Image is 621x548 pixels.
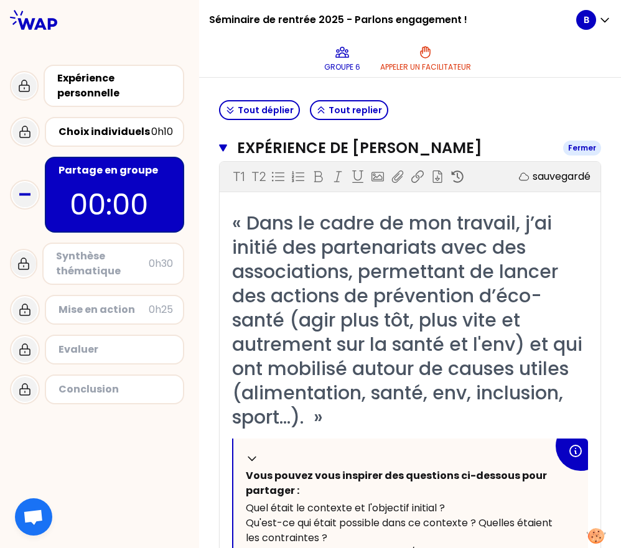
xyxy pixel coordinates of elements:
[149,302,173,317] div: 0h25
[57,71,173,101] div: Expérience personnelle
[58,124,151,139] div: Choix individuels
[58,382,173,397] div: Conclusion
[151,124,173,139] div: 0h10
[233,168,245,185] p: T1
[237,138,553,158] h3: Expérience de [PERSON_NAME]
[246,501,445,515] span: Quel était le contexte et l'objectif initial ?
[232,210,587,430] span: « Dans le cadre de mon travail, j’ai initié des partenariats avec des associations, permettant de...
[319,40,365,77] button: Groupe 6
[58,163,173,178] div: Partage en groupe
[576,10,611,30] button: B
[246,516,555,545] span: Qu'est-ce qui était possible dans ce contexte ? Quelles étaient les contraintes ?
[584,14,589,26] p: B
[251,168,266,185] p: T2
[58,342,173,357] div: Evaluer
[380,62,471,72] p: Appeler un facilitateur
[56,249,149,279] div: Synthèse thématique
[310,100,388,120] button: Tout replier
[375,40,476,77] button: Appeler un facilitateur
[149,256,173,271] div: 0h30
[70,183,159,226] p: 00:00
[15,498,52,536] div: Ouvrir le chat
[324,62,360,72] p: Groupe 6
[246,468,549,498] span: Vous pouvez vous inspirer des questions ci-dessous pour partager :
[533,169,591,184] p: sauvegardé
[219,138,601,158] button: Expérience de [PERSON_NAME]Fermer
[58,302,149,317] div: Mise en action
[219,100,300,120] button: Tout déplier
[563,141,601,156] div: Fermer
